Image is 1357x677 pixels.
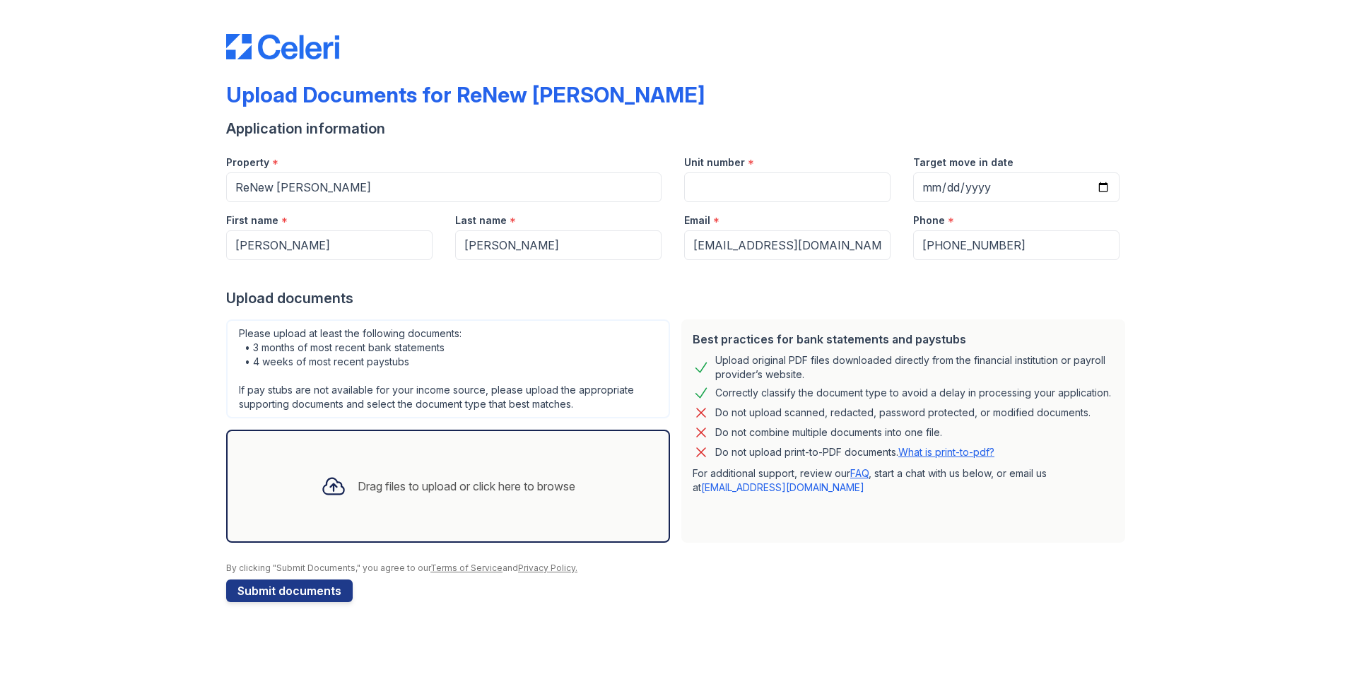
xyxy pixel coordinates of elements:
[913,213,945,228] label: Phone
[850,467,869,479] a: FAQ
[226,34,339,59] img: CE_Logo_Blue-a8612792a0a2168367f1c8372b55b34899dd931a85d93a1a3d3e32e68fde9ad4.png
[701,481,864,493] a: [EMAIL_ADDRESS][DOMAIN_NAME]
[693,466,1114,495] p: For additional support, review our , start a chat with us below, or email us at
[455,213,507,228] label: Last name
[430,563,503,573] a: Terms of Service
[715,353,1114,382] div: Upload original PDF files downloaded directly from the financial institution or payroll provider’...
[715,424,942,441] div: Do not combine multiple documents into one file.
[226,319,670,418] div: Please upload at least the following documents: • 3 months of most recent bank statements • 4 wee...
[693,331,1114,348] div: Best practices for bank statements and paystubs
[226,288,1131,308] div: Upload documents
[684,155,745,170] label: Unit number
[518,563,577,573] a: Privacy Policy.
[226,82,705,107] div: Upload Documents for ReNew [PERSON_NAME]
[715,404,1091,421] div: Do not upload scanned, redacted, password protected, or modified documents.
[715,445,994,459] p: Do not upload print-to-PDF documents.
[226,563,1131,574] div: By clicking "Submit Documents," you agree to our and
[358,478,575,495] div: Drag files to upload or click here to browse
[226,155,269,170] label: Property
[913,155,1014,170] label: Target move in date
[684,213,710,228] label: Email
[226,579,353,602] button: Submit documents
[226,213,278,228] label: First name
[226,119,1131,139] div: Application information
[715,384,1111,401] div: Correctly classify the document type to avoid a delay in processing your application.
[898,446,994,458] a: What is print-to-pdf?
